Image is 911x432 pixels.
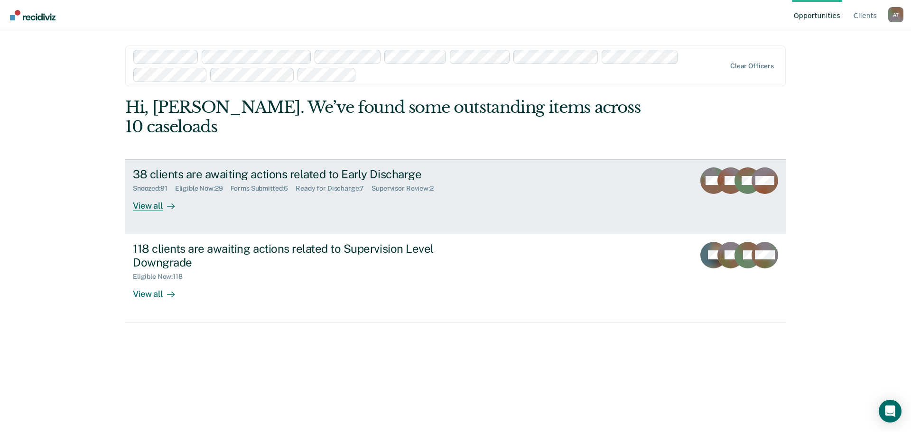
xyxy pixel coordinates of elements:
[133,242,466,269] div: 118 clients are awaiting actions related to Supervision Level Downgrade
[125,98,654,137] div: Hi, [PERSON_NAME]. We’ve found some outstanding items across 10 caseloads
[125,234,786,322] a: 118 clients are awaiting actions related to Supervision Level DowngradeEligible Now:118View all
[231,184,296,193] div: Forms Submitted : 6
[730,62,774,70] div: Clear officers
[879,400,902,423] div: Open Intercom Messenger
[125,159,786,234] a: 38 clients are awaiting actions related to Early DischargeSnoozed:91Eligible Now:29Forms Submitte...
[133,281,186,299] div: View all
[888,7,903,22] div: A T
[133,273,190,281] div: Eligible Now : 118
[296,184,372,193] div: Ready for Discharge : 7
[888,7,903,22] button: Profile dropdown button
[372,184,441,193] div: Supervisor Review : 2
[10,10,56,20] img: Recidiviz
[175,184,231,193] div: Eligible Now : 29
[133,167,466,181] div: 38 clients are awaiting actions related to Early Discharge
[133,184,175,193] div: Snoozed : 91
[133,193,186,211] div: View all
